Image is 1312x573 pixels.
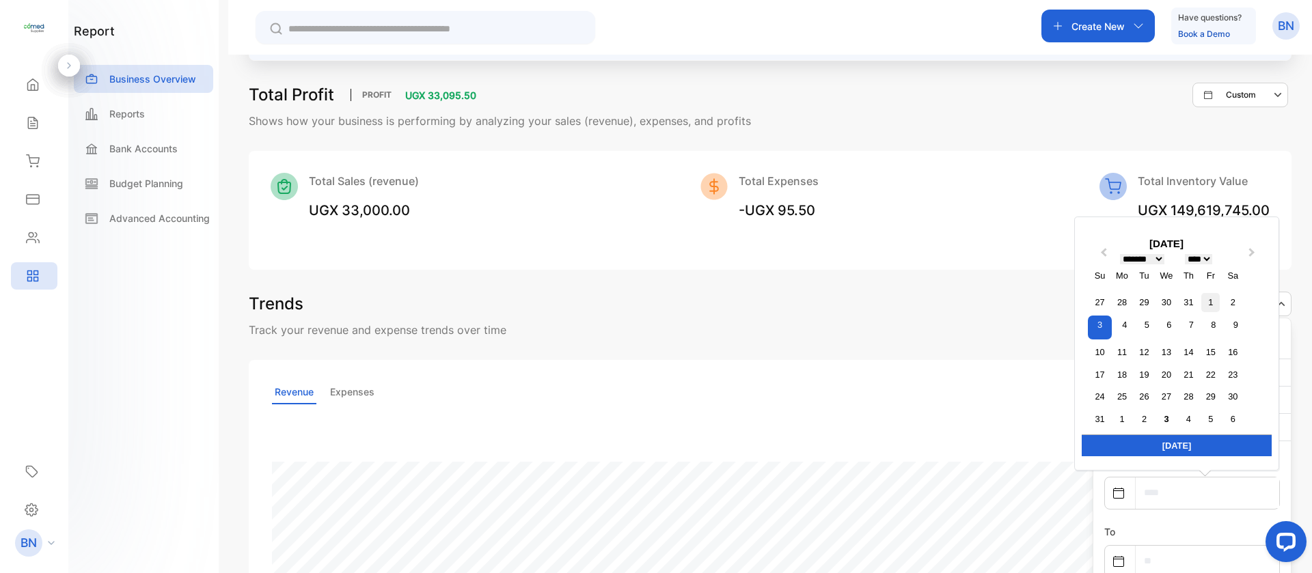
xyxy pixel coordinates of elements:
[1179,365,1198,384] div: Choose Thursday, August 21st, 2025
[405,89,476,101] span: UGX 33,095.50
[1201,365,1220,384] div: Choose Friday, August 22nd, 2025
[1112,343,1131,361] div: Choose Monday, August 11th, 2025
[1135,365,1153,384] div: Choose Tuesday, August 19th, 2025
[1091,365,1109,384] div: Choose Sunday, August 17th, 2025
[109,72,196,86] p: Business Overview
[1224,293,1242,311] div: Choose Saturday, August 2nd, 2025
[74,22,115,40] h1: report
[1135,293,1153,311] div: Choose Tuesday, July 29th, 2025
[74,204,213,232] a: Advanced Accounting
[1135,410,1153,428] div: Choose Tuesday, September 2nd, 2025
[109,141,178,156] p: Bank Accounts
[1224,410,1242,428] div: Choose Saturday, September 6th, 2025
[1179,410,1198,428] div: Choose Thursday, September 4th, 2025
[1112,293,1131,311] div: Choose Monday, July 28th, 2025
[327,380,377,404] p: Expenses
[1224,387,1242,406] div: Choose Saturday, August 30th, 2025
[249,83,334,107] h3: Total Profit
[1201,387,1220,406] div: Choose Friday, August 29th, 2025
[1157,343,1175,361] div: Choose Wednesday, August 13th, 2025
[1082,434,1272,456] div: [DATE]
[1138,202,1270,219] span: UGX 149,619,745.00
[1160,316,1178,334] div: Choose Wednesday, August 6th, 2025
[1224,365,1242,384] div: Choose Saturday, August 23rd, 2025
[1157,365,1175,384] div: Choose Wednesday, August 20th, 2025
[1091,343,1109,361] div: Choose Sunday, August 10th, 2025
[1138,316,1156,334] div: Choose Tuesday, August 5th, 2025
[1201,410,1220,428] div: Choose Friday, September 5th, 2025
[1071,19,1125,33] p: Create New
[1201,293,1220,311] div: Choose Friday, August 1st, 2025
[1099,173,1127,200] img: Icon
[1104,526,1115,537] label: To
[1192,83,1288,107] button: Custom
[1278,17,1294,35] p: BN
[1112,365,1131,384] div: Choose Monday, August 18th, 2025
[1224,266,1242,285] div: Sa
[74,135,213,163] a: Bank Accounts
[109,107,145,121] p: Reports
[272,380,316,404] p: Revenue
[1157,266,1175,285] div: We
[74,65,213,93] a: Business Overview
[249,292,303,316] h3: Trends
[1179,387,1198,406] div: Choose Thursday, August 28th, 2025
[309,173,419,189] p: Total Sales (revenue)
[1112,410,1131,428] div: Choose Monday, September 1st, 2025
[351,89,402,101] p: PROFIT
[20,534,37,552] p: BN
[1255,516,1312,573] iframe: LiveChat chat widget
[24,18,44,38] img: logo
[109,176,183,191] p: Budget Planning
[74,100,213,128] a: Reports
[249,113,1291,129] p: Shows how your business is performing by analyzing your sales (revenue), expenses, and profits
[1227,316,1245,334] div: Choose Saturday, August 9th, 2025
[249,322,1291,338] p: Track your revenue and expense trends over time
[1082,236,1251,252] div: [DATE]
[1157,293,1175,311] div: Choose Wednesday, July 30th, 2025
[1157,387,1175,406] div: Choose Wednesday, August 27th, 2025
[1178,29,1230,39] a: Book a Demo
[1091,293,1109,311] div: Choose Sunday, July 27th, 2025
[700,173,728,200] img: Icon
[1226,89,1256,101] p: Custom
[1201,266,1220,285] div: Fr
[74,169,213,197] a: Budget Planning
[1224,343,1242,361] div: Choose Saturday, August 16th, 2025
[1091,266,1109,285] div: Su
[309,202,410,219] span: UGX 33,000.00
[1135,343,1153,361] div: Choose Tuesday, August 12th, 2025
[739,173,819,189] p: Total Expenses
[1112,387,1131,406] div: Choose Monday, August 25th, 2025
[1157,410,1175,428] div: Choose Wednesday, September 3rd, 2025
[1178,11,1242,25] p: Have questions?
[1182,316,1201,334] div: Choose Thursday, August 7th, 2025
[1201,343,1220,361] div: Choose Friday, August 15th, 2025
[1091,245,1113,267] button: Previous Month
[109,211,210,225] p: Advanced Accounting
[1242,245,1264,267] button: Next Month
[1179,293,1198,311] div: Choose Thursday, July 31st, 2025
[1041,10,1155,42] button: Create New
[1135,387,1153,406] div: Choose Tuesday, August 26th, 2025
[1112,266,1131,285] div: Mo
[1088,316,1112,339] div: Choose Sunday, August 3rd, 2025
[1115,316,1134,334] div: Choose Monday, August 4th, 2025
[1179,343,1198,361] div: Choose Thursday, August 14th, 2025
[1204,316,1222,334] div: Choose Friday, August 8th, 2025
[1272,10,1300,42] button: BN
[739,202,815,219] span: -UGX 95.50
[1138,173,1270,189] p: Total Inventory Value
[1086,292,1246,430] div: month 2025-08
[1091,387,1109,406] div: Choose Sunday, August 24th, 2025
[1135,266,1153,285] div: Tu
[271,173,298,200] img: Icon
[1091,410,1109,428] div: Choose Sunday, August 31st, 2025
[1179,266,1198,285] div: Th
